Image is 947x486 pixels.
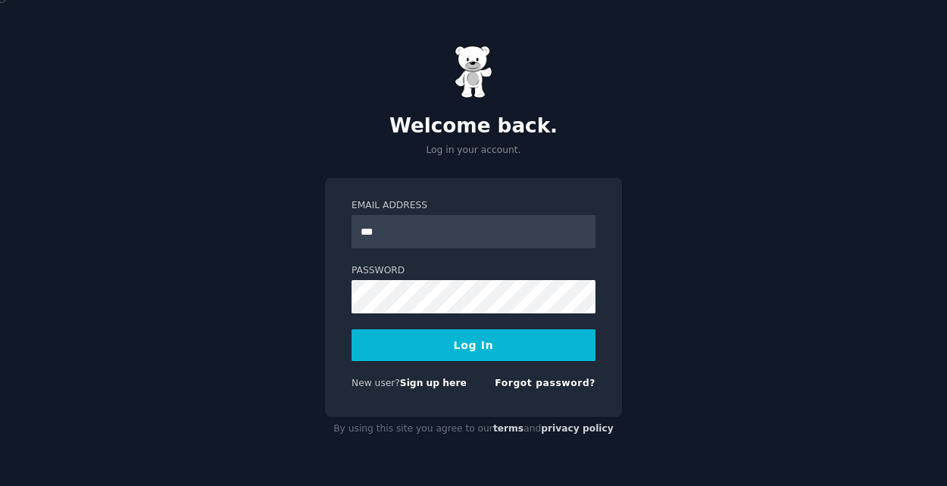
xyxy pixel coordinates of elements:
[541,423,614,434] a: privacy policy
[352,264,595,278] label: Password
[352,329,595,361] button: Log In
[325,144,622,157] p: Log in your account.
[400,378,467,388] a: Sign up here
[352,378,400,388] span: New user?
[325,417,622,441] div: By using this site you agree to our and
[352,199,595,213] label: Email Address
[495,378,595,388] a: Forgot password?
[325,114,622,139] h2: Welcome back.
[493,423,524,434] a: terms
[455,45,492,98] img: Gummy Bear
